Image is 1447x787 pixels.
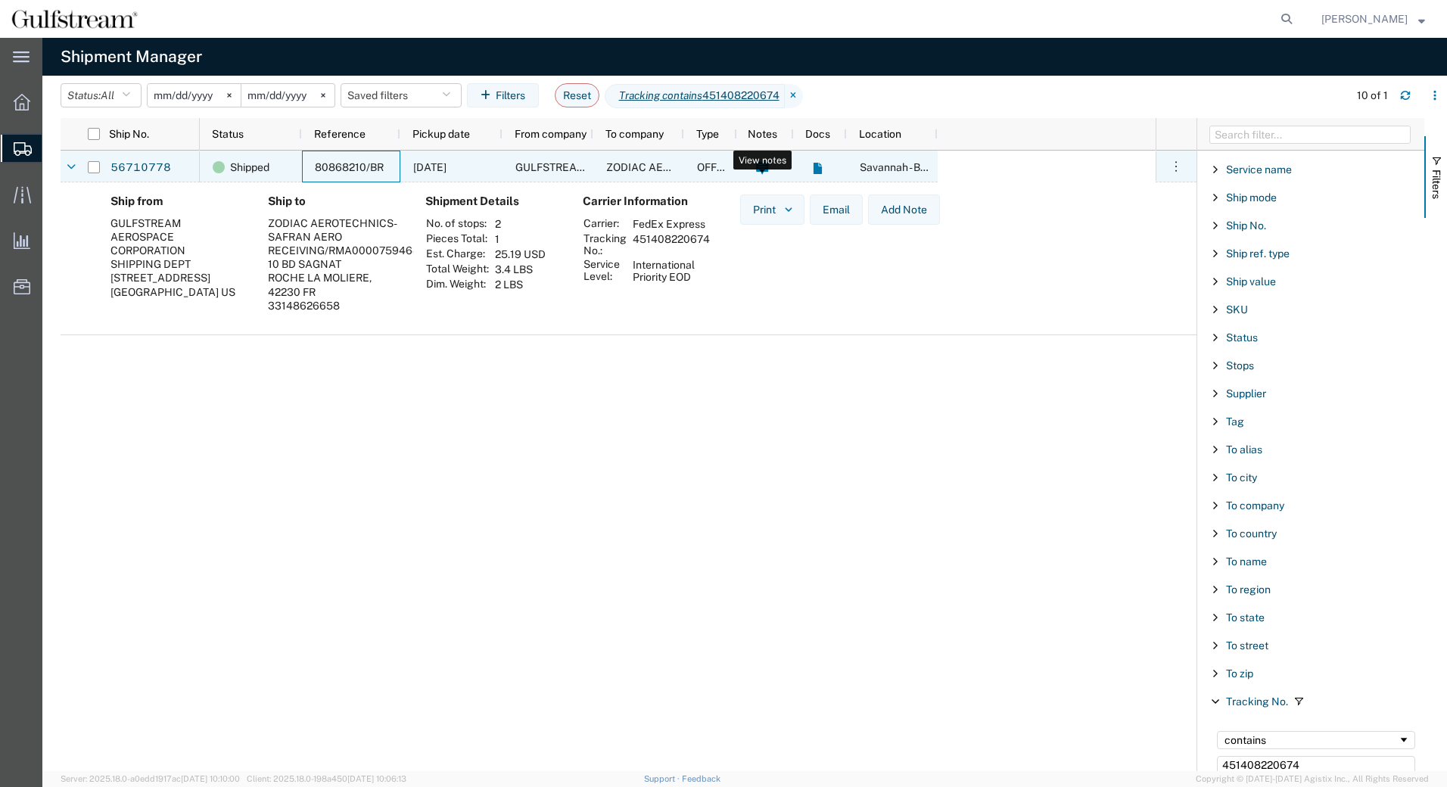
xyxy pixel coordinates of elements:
span: From company [515,128,587,140]
td: International Priority EOD [627,257,715,285]
span: To name [1226,555,1267,568]
span: Status [212,128,244,140]
div: SHIPPING DEPT [110,257,244,271]
button: Email [810,194,863,225]
span: Notes [748,128,777,140]
span: Tracking No. [1226,695,1288,708]
span: Ship No. [109,128,149,140]
button: [PERSON_NAME] [1321,10,1426,28]
th: Total Weight: [425,262,490,277]
th: Pieces Total: [425,232,490,247]
span: Docs [805,128,830,140]
th: Est. Charge: [425,247,490,262]
td: 2 [490,216,551,232]
span: Savannah - Bldg J [860,161,942,173]
span: Shipped [230,151,269,183]
th: Dim. Weight: [425,277,490,292]
span: To street [1226,639,1268,652]
span: To zip [1226,667,1253,680]
th: Carrier: [583,216,627,232]
h4: Ship to [268,194,401,208]
td: FedEx Express [627,216,715,232]
td: 25.19 USD [490,247,551,262]
span: To state [1226,611,1265,624]
button: Print [740,194,804,225]
div: ROCHE LA MOLIERE, 42230 FR [268,271,401,298]
span: Pickup date [412,128,470,140]
div: 10 of 1 [1357,88,1388,104]
input: Filter Value [1217,756,1415,774]
span: Ship mode [1226,191,1277,204]
span: Reference [314,128,366,140]
button: Filters [467,83,539,107]
span: Copyright © [DATE]-[DATE] Agistix Inc., All Rights Reserved [1196,773,1429,785]
span: Ship No. [1226,219,1266,232]
div: GULFSTREAM AEROSPACE CORPORATION [110,216,244,258]
span: [DATE] 10:06:13 [347,774,406,783]
input: Filter Columns Input [1209,126,1411,144]
th: Tracking No.: [583,232,627,257]
td: 2 LBS [490,277,551,292]
th: Service Level: [583,257,627,285]
span: Status [1226,331,1258,344]
span: Client: 2025.18.0-198a450 [247,774,406,783]
div: [GEOGRAPHIC_DATA] US [110,285,244,299]
img: logo [11,8,138,30]
span: To company [605,128,664,140]
span: 09/03/2025 [413,161,447,173]
div: RECEIVING/RMA0000759464L6 [268,244,401,257]
h4: Shipment Manager [61,38,202,76]
i: Tracking contains [619,88,702,104]
button: Status:All [61,83,142,107]
h4: Carrier Information [583,194,704,208]
input: Not set [241,84,335,107]
span: [DATE] 10:10:00 [181,774,240,783]
td: 451408220674 [627,232,715,257]
div: Filter List 66 Filters [1197,151,1424,771]
span: Supplier [1226,387,1266,400]
button: Add Note [868,194,940,225]
img: dropdown [782,203,795,216]
button: Reset [555,83,599,107]
span: Location [859,128,901,140]
span: OFFLINE [697,161,741,173]
div: ZODIAC AEROTECHNICS-SAFRAN AERO [268,216,401,244]
th: No. of stops: [425,216,490,232]
span: To city [1226,471,1257,484]
span: Ship value [1226,275,1276,288]
span: Server: 2025.18.0-a0edd1917ac [61,774,240,783]
span: To region [1226,583,1271,596]
span: GULFSTREAM AEROSPACE CORPORATION [515,161,729,173]
a: 56710778 [110,156,172,180]
span: Tag [1226,415,1244,428]
span: ZODIAC AEROTECHNICS-SAFRAN AERO [606,161,810,173]
span: To alias [1226,443,1262,456]
span: Tracking contains 451408220674 [605,84,785,108]
td: 3.4 LBS [490,262,551,277]
span: 80868210/BR [315,161,384,173]
button: Saved filters [341,83,462,107]
span: Type [696,128,719,140]
span: SKU [1226,303,1248,316]
span: Filters [1430,170,1442,199]
span: All [101,89,114,101]
div: 33148626658 [268,299,401,313]
span: Josh Roberts [1321,11,1408,27]
span: Service name [1226,163,1292,176]
div: 10 BD SAGNAT [268,257,401,271]
div: [STREET_ADDRESS] [110,271,244,285]
span: Stops [1226,359,1254,372]
span: Ship ref. type [1226,247,1290,260]
span: To country [1226,527,1277,540]
h4: Ship from [110,194,244,208]
td: 1 [490,232,551,247]
h4: Shipment Details [425,194,559,208]
span: To company [1226,499,1284,512]
div: contains [1225,734,1398,746]
div: Filtering operator [1217,731,1415,749]
a: Feedback [682,774,720,783]
a: Support [644,774,682,783]
input: Not set [148,84,241,107]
